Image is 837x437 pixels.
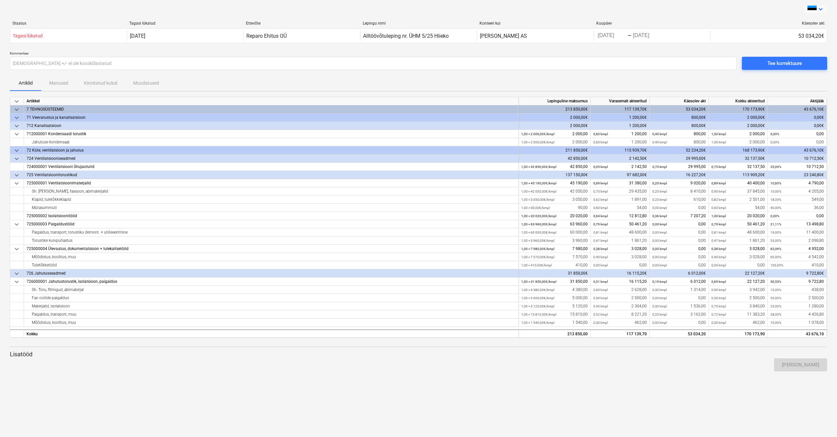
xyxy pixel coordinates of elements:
div: 800,00€ [650,122,709,130]
small: 0,70 kmpl [593,190,608,193]
small: 0,47 kmpl [593,239,608,242]
small: 1,00 × 4 380,00€ / kmpl [521,288,554,292]
div: 40 400,00 [711,179,765,187]
small: 25,00% [770,304,781,308]
small: 0,69 kmpl [593,181,608,185]
small: 0,50 kmpl [593,296,608,300]
div: 438,00 [770,286,824,294]
small: 0,00 kmpl [652,247,667,251]
div: Mürasummuti [27,204,516,212]
div: 0,00 [770,138,824,146]
small: 0,79 kmpl [593,222,608,226]
small: 0,05 kmpl [593,165,608,169]
div: 2 000,00€ [709,122,768,130]
small: 0,72 kmpl [711,313,726,316]
div: 1 861,20 [593,237,647,245]
div: Staatus [12,21,124,26]
small: 0,52 kmpl [593,313,608,316]
small: 0,30 kmpl [652,304,667,308]
div: Kokku akteeritud [709,97,768,105]
small: 0,69 kmpl [711,280,726,283]
div: 29 995,00 [652,163,706,171]
div: Paigaldus, transport, muu [27,310,516,319]
span: keyboard_arrow_down [13,278,21,286]
div: 725 Ventilatsioonitorustikud [27,171,516,179]
div: 2 142,50€ [591,155,650,163]
div: 115 939,70€ [591,146,650,155]
small: 1,00 × 3 960,00€ / kmpl [521,239,554,242]
div: 724000001 Ventilatsiooni õhujaoturid [27,163,516,171]
div: 7 207,20 [652,212,706,220]
div: 42 850,00 [521,163,588,171]
input: Lõpp [632,31,663,40]
div: Lepinguline maksumus [519,97,591,105]
div: 13 498,80 [770,220,824,228]
small: 25,00% [770,165,781,169]
div: 0,00 [652,237,706,245]
small: 0,20 kmpl [652,313,667,316]
span: keyboard_arrow_down [13,220,21,228]
small: 0,19 kmpl [652,280,667,283]
div: 724 Ventilatsiooniseadmed [27,155,516,163]
div: Ettevõte [246,21,357,26]
div: 10 712,50€ [768,155,827,163]
div: 1 200,00 [593,130,647,138]
div: Tagasi lükatud [129,21,241,26]
div: 8 410,00 [652,187,706,196]
div: 1 891,00 [593,196,647,204]
small: 0,20 kmpl [652,181,667,185]
small: 30,53% [770,280,781,283]
div: Kokku [24,329,519,338]
small: 0,90 kmpl [711,288,726,292]
small: 0,64 kmpl [593,214,608,218]
input: Algus [597,31,627,40]
small: 1,00 kmpl [711,132,726,136]
div: 725000002 Isolatsioonitööd [27,212,516,220]
span: keyboard_arrow_down [13,106,21,114]
div: 117 139,70€ [591,105,650,114]
div: Artikkel [24,97,519,105]
small: 1,00 × 90,00€ / kmpl [521,206,550,210]
div: 113 909,20€ [709,171,768,179]
div: Reparo Ehitus OÜ [246,33,287,39]
small: 1,00 kmpl [711,140,726,144]
small: 1,00 × 63 960,00€ / kmpl [521,222,556,226]
div: 410,00 [770,261,824,269]
div: 137 150,00€ [519,171,591,179]
div: 71 Veevarustus ja kanalisatsioon [27,114,516,122]
div: Sh. Toru, fittingud, abimaterjal [27,286,516,294]
small: 10,00% [770,288,781,292]
div: 45 190,00 [521,179,588,187]
small: 1,00 × 7 980,00€ / kmpl [521,247,554,251]
div: Konteeri kui [480,21,591,26]
small: 1,00 × 42 050,00€ / kmpl [521,190,556,193]
small: 53,00% [770,239,781,242]
small: 0,81 kmpl [711,231,726,234]
small: 1,00 kmpl [711,214,726,218]
div: 800,00 [652,130,706,138]
small: 62,06% [770,247,781,251]
small: 0,40 kmpl [711,255,726,259]
div: Mõõdistus, koolitus, muu [27,253,516,261]
div: 9 020,00 [652,179,706,187]
div: 60 000,00 [521,228,588,237]
div: 53 034,20€ [710,31,827,41]
small: 0,00 kmpl [652,239,667,242]
small: 40,00% [770,206,781,210]
small: 0,20 kmpl [652,198,667,201]
div: 4 542,00 [770,253,824,261]
div: 712000001 Kondensaadi torustik [27,130,516,138]
div: Aktijääk [768,97,827,105]
div: 32 137,50€ [709,155,768,163]
div: 725000003 Paigaldustööd [27,220,516,228]
small: 1,00 × 2 000,00€ / kmpl [521,140,554,144]
span: keyboard_arrow_down [13,147,21,155]
small: 0,60 kmpl [593,288,608,292]
div: 4 952,00 [770,245,824,253]
small: 0,30 kmpl [652,288,667,292]
div: 6 012,00 [652,278,706,286]
small: 0,00% [770,214,779,218]
p: Kommentaar [10,51,737,57]
small: 1,00 × 31 850,00€ / kmpl [521,280,556,283]
div: 0,00 [652,261,706,269]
